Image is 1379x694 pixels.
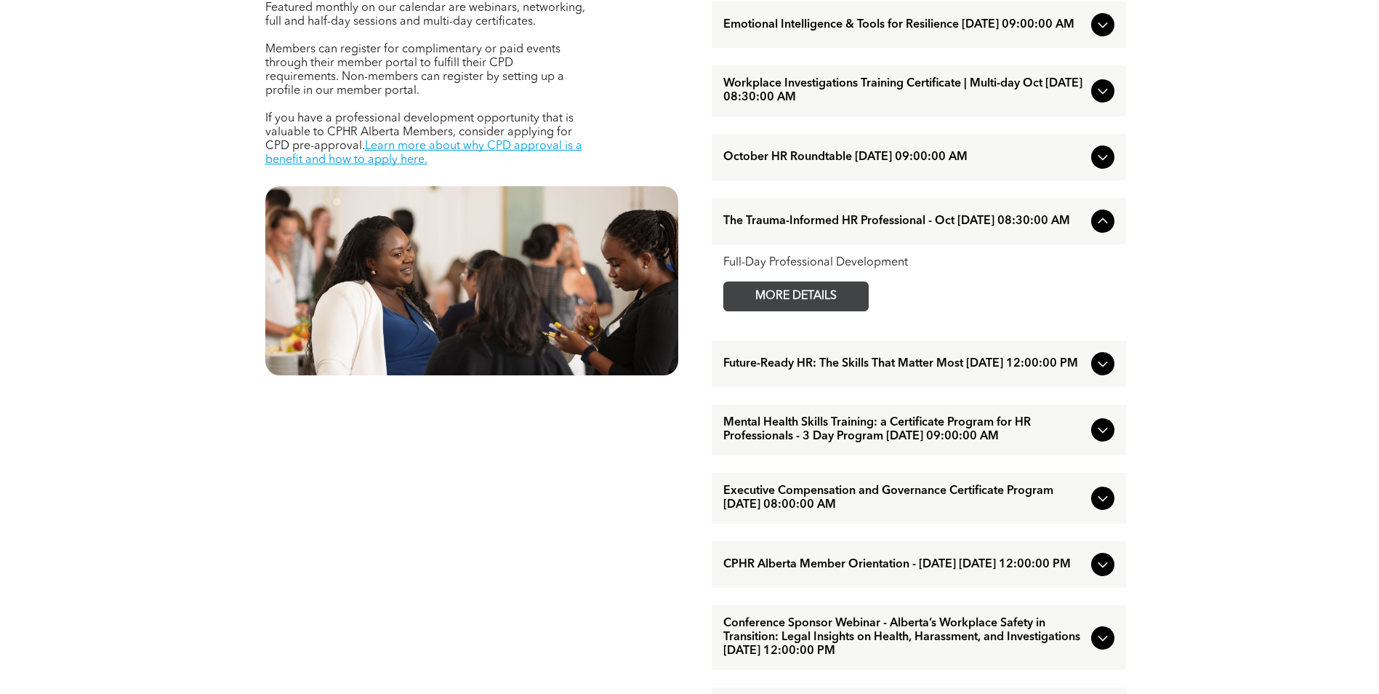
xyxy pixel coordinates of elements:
span: Featured monthly on our calendar are webinars, networking, full and half-day sessions and multi-d... [265,2,585,28]
span: October HR Roundtable [DATE] 09:00:00 AM [723,151,1085,164]
span: Members can register for complimentary or paid events through their member portal to fulfill thei... [265,44,564,97]
span: Future-Ready HR: The Skills That Matter Most [DATE] 12:00:00 PM [723,357,1085,371]
span: If you have a professional development opportunity that is valuable to CPHR Alberta Members, cons... [265,113,574,152]
span: Workplace Investigations Training Certificate | Multi-day Oct [DATE] 08:30:00 AM [723,77,1085,105]
div: Full-Day Professional Development [723,256,1114,270]
span: The Trauma-Informed HR Professional - Oct [DATE] 08:30:00 AM [723,215,1085,228]
a: Learn more about why CPD approval is a benefit and how to apply here. [265,140,582,166]
span: CPHR Alberta Member Orientation - [DATE] [DATE] 12:00:00 PM [723,558,1085,572]
span: Executive Compensation and Governance Certificate Program [DATE] 08:00:00 AM [723,484,1085,512]
span: Conference Sponsor Webinar - Alberta’s Workplace Safety in Transition: Legal Insights on Health, ... [723,617,1085,658]
a: MORE DETAILS [723,282,869,311]
span: Emotional Intelligence & Tools for Resilience [DATE] 09:00:00 AM [723,18,1085,32]
span: Mental Health Skills Training: a Certificate Program for HR Professionals - 3 Day Program [DATE] ... [723,416,1085,444]
span: MORE DETAILS [739,282,853,311]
